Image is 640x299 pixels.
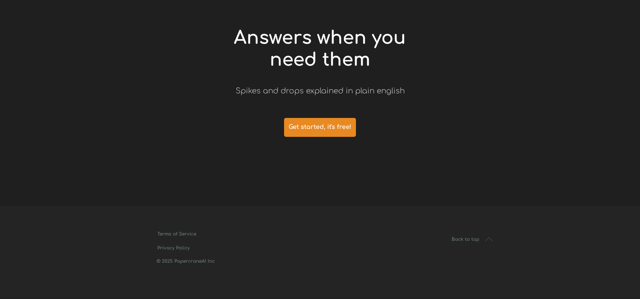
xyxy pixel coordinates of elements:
[148,228,206,240] a: Terms of Service
[446,237,485,242] span: Back to top
[284,118,356,137] a: Get started, it's free!
[234,28,406,70] span: Answers when you need them
[236,87,405,95] span: Spikes and drops explained in plain english
[446,234,485,245] a: Back to top
[157,259,215,264] span: © 2025 PapercraneAI Inc
[144,245,203,251] span: Privacy Policy
[284,124,356,131] span: Get started, it's free!
[144,242,203,254] a: Privacy Policy
[148,231,206,237] span: Terms of Service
